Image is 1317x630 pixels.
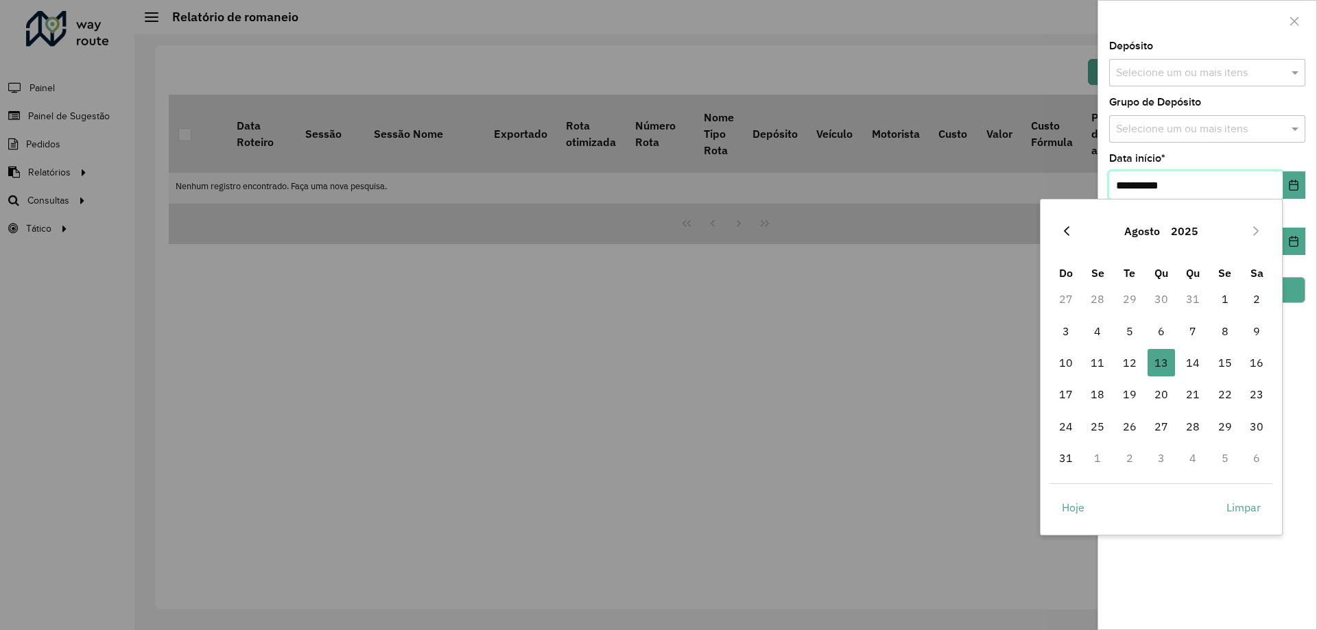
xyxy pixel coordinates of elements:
[1050,315,1082,347] td: 3
[1283,228,1305,255] button: Choose Date
[1209,411,1241,442] td: 29
[1082,283,1113,315] td: 28
[1148,317,1175,345] span: 6
[1116,317,1143,345] span: 5
[1209,442,1241,474] td: 5
[1148,380,1175,408] span: 20
[1241,411,1272,442] td: 30
[1245,220,1267,242] button: Next Month
[1283,171,1305,199] button: Choose Date
[1052,413,1080,440] span: 24
[1113,411,1145,442] td: 26
[1109,150,1165,167] label: Data início
[1116,413,1143,440] span: 26
[1050,442,1082,474] td: 31
[1154,266,1168,280] span: Qu
[1052,380,1080,408] span: 17
[1241,315,1272,347] td: 9
[1062,499,1084,516] span: Hoje
[1146,411,1177,442] td: 27
[1243,380,1270,408] span: 23
[1113,442,1145,474] td: 2
[1109,38,1153,54] label: Depósito
[1146,315,1177,347] td: 6
[1050,494,1096,521] button: Hoje
[1040,199,1283,535] div: Choose Date
[1082,411,1113,442] td: 25
[1052,349,1080,376] span: 10
[1056,220,1078,242] button: Previous Month
[1211,413,1239,440] span: 29
[1146,283,1177,315] td: 30
[1113,283,1145,315] td: 29
[1109,94,1201,110] label: Grupo de Depósito
[1116,349,1143,376] span: 12
[1050,378,1082,410] td: 17
[1211,285,1239,313] span: 1
[1146,442,1177,474] td: 3
[1124,266,1135,280] span: Te
[1148,349,1175,376] span: 13
[1052,444,1080,472] span: 31
[1226,499,1261,516] span: Limpar
[1084,317,1111,345] span: 4
[1116,380,1143,408] span: 19
[1082,442,1113,474] td: 1
[1119,215,1165,247] button: Choose Month
[1084,380,1111,408] span: 18
[1179,380,1207,408] span: 21
[1177,378,1209,410] td: 21
[1179,317,1207,345] span: 7
[1241,283,1272,315] td: 2
[1146,378,1177,410] td: 20
[1113,315,1145,347] td: 5
[1209,347,1241,378] td: 15
[1148,413,1175,440] span: 27
[1250,266,1263,280] span: Sa
[1177,347,1209,378] td: 14
[1177,411,1209,442] td: 28
[1091,266,1104,280] span: Se
[1209,378,1241,410] td: 22
[1241,378,1272,410] td: 23
[1113,347,1145,378] td: 12
[1179,349,1207,376] span: 14
[1177,442,1209,474] td: 4
[1082,378,1113,410] td: 18
[1211,317,1239,345] span: 8
[1050,411,1082,442] td: 24
[1059,266,1073,280] span: Do
[1177,315,1209,347] td: 7
[1243,349,1270,376] span: 16
[1211,380,1239,408] span: 22
[1209,315,1241,347] td: 8
[1179,413,1207,440] span: 28
[1218,266,1231,280] span: Se
[1241,442,1272,474] td: 6
[1082,315,1113,347] td: 4
[1082,347,1113,378] td: 11
[1243,317,1270,345] span: 9
[1243,413,1270,440] span: 30
[1146,347,1177,378] td: 13
[1165,215,1204,247] button: Choose Year
[1186,266,1200,280] span: Qu
[1215,494,1272,521] button: Limpar
[1243,285,1270,313] span: 2
[1113,378,1145,410] td: 19
[1052,317,1080,345] span: 3
[1084,349,1111,376] span: 11
[1050,283,1082,315] td: 27
[1084,413,1111,440] span: 25
[1241,347,1272,378] td: 16
[1211,349,1239,376] span: 15
[1177,283,1209,315] td: 31
[1050,347,1082,378] td: 10
[1209,283,1241,315] td: 1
